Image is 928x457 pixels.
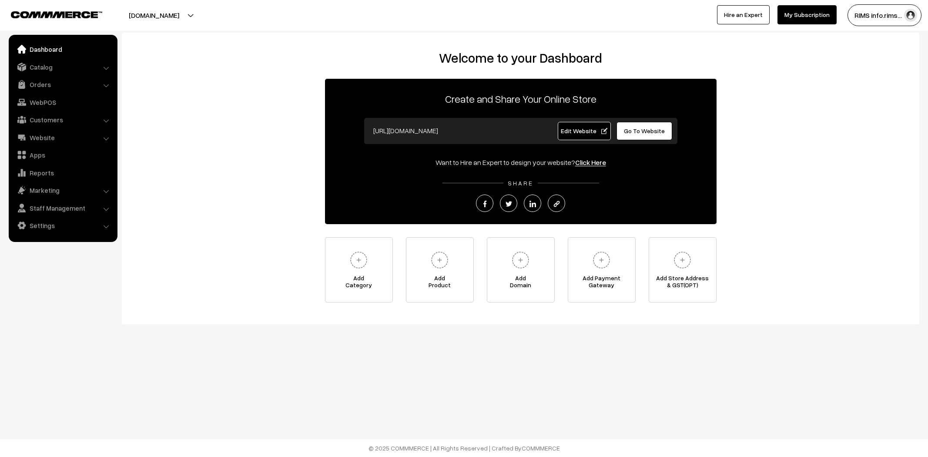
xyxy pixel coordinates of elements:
[590,248,613,272] img: plus.svg
[487,275,554,292] span: Add Domain
[11,130,114,145] a: Website
[522,444,560,452] a: COMMMERCE
[568,275,635,292] span: Add Payment Gateway
[561,127,607,134] span: Edit Website
[11,9,87,19] a: COMMMERCE
[131,50,911,66] h2: Welcome to your Dashboard
[649,275,716,292] span: Add Store Address & GST(OPT)
[503,179,538,187] span: SHARE
[325,237,393,302] a: AddCategory
[11,182,114,198] a: Marketing
[575,158,606,167] a: Click Here
[670,248,694,272] img: plus.svg
[777,5,837,24] a: My Subscription
[406,237,474,302] a: AddProduct
[11,200,114,216] a: Staff Management
[11,112,114,128] a: Customers
[558,122,611,140] a: Edit Website
[11,11,102,18] img: COMMMERCE
[347,248,371,272] img: plus.svg
[904,9,917,22] img: user
[11,41,114,57] a: Dashboard
[428,248,452,272] img: plus.svg
[11,77,114,92] a: Orders
[568,237,636,302] a: Add PaymentGateway
[487,237,555,302] a: AddDomain
[325,275,392,292] span: Add Category
[11,147,114,163] a: Apps
[848,4,921,26] button: RIMS info.rims…
[509,248,533,272] img: plus.svg
[325,91,717,107] p: Create and Share Your Online Store
[616,122,673,140] a: Go To Website
[624,127,665,134] span: Go To Website
[406,275,473,292] span: Add Product
[717,5,770,24] a: Hire an Expert
[98,4,210,26] button: [DOMAIN_NAME]
[11,59,114,75] a: Catalog
[11,94,114,110] a: WebPOS
[11,165,114,181] a: Reports
[11,218,114,233] a: Settings
[649,237,717,302] a: Add Store Address& GST(OPT)
[325,157,717,168] div: Want to Hire an Expert to design your website?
